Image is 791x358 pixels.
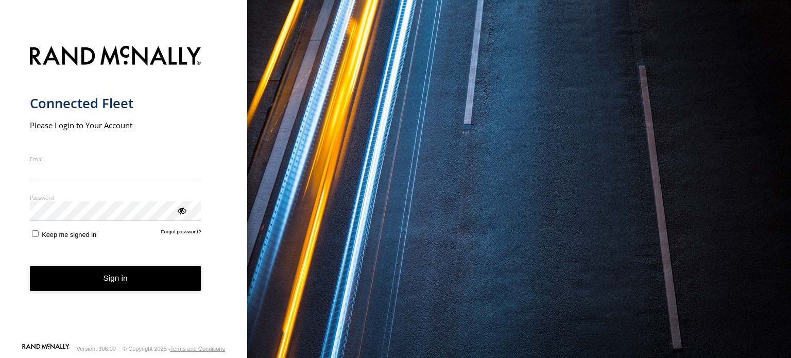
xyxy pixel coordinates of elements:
a: Terms and Conditions [170,346,225,352]
span: Keep me signed in [42,231,96,238]
div: Version: 306.00 [77,346,116,352]
button: Sign in [30,266,201,291]
a: Visit our Website [22,344,70,354]
h2: Please Login to Your Account [30,120,201,130]
h1: Connected Fleet [30,95,201,112]
div: © Copyright 2025 - [123,346,225,352]
label: Email [30,155,201,163]
input: Keep me signed in [32,230,39,237]
img: Rand McNally [30,44,201,70]
a: Forgot password? [161,229,201,238]
form: main [30,40,218,343]
label: Password [30,194,201,201]
div: ViewPassword [176,205,186,215]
